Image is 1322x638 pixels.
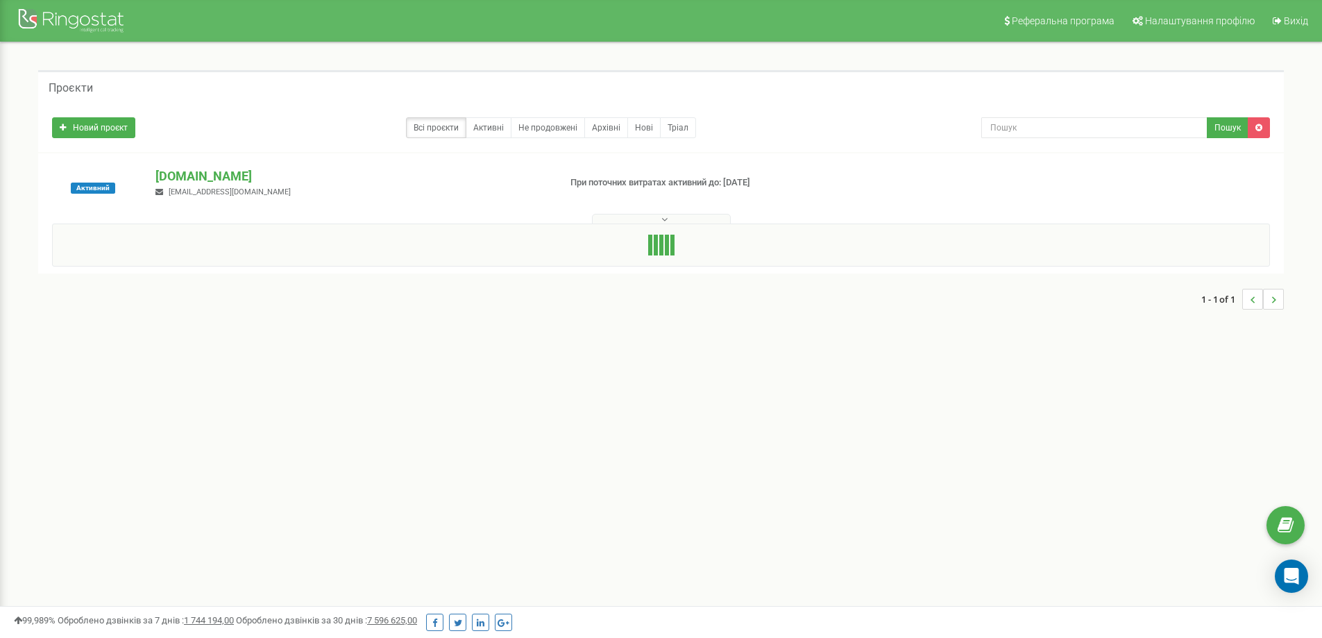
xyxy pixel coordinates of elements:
span: Активний [71,183,115,194]
a: Активні [466,117,511,138]
div: Open Intercom Messenger [1275,560,1308,593]
span: Оброблено дзвінків за 7 днів : [58,615,234,626]
a: Тріал [660,117,696,138]
a: Не продовжені [511,117,585,138]
span: [EMAIL_ADDRESS][DOMAIN_NAME] [169,187,291,196]
a: Нові [627,117,661,138]
input: Пошук [981,117,1207,138]
a: Архівні [584,117,628,138]
span: Вихід [1284,15,1308,26]
span: Налаштування профілю [1145,15,1255,26]
a: Новий проєкт [52,117,135,138]
span: Оброблено дзвінків за 30 днів : [236,615,417,626]
button: Пошук [1207,117,1248,138]
span: 1 - 1 of 1 [1201,289,1242,310]
a: Всі проєкти [406,117,466,138]
u: 7 596 625,00 [367,615,417,626]
u: 1 744 194,00 [184,615,234,626]
p: [DOMAIN_NAME] [155,167,548,185]
span: 99,989% [14,615,56,626]
nav: ... [1201,275,1284,324]
p: При поточних витратах активний до: [DATE] [570,176,859,190]
span: Реферальна програма [1012,15,1115,26]
h5: Проєкти [49,82,93,94]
